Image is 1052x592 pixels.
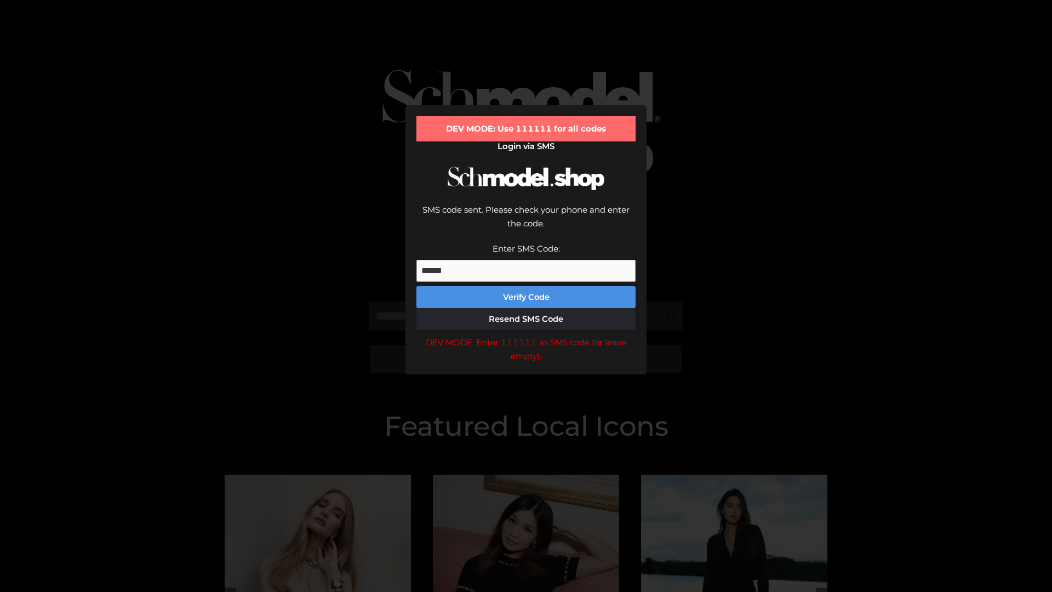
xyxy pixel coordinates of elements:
img: Schmodel Logo [444,157,608,200]
label: Enter SMS Code: [493,243,560,254]
button: Resend SMS Code [416,308,636,330]
div: SMS code sent. Please check your phone and enter the code. [416,203,636,242]
div: DEV MODE: Use 111111 for all codes [416,116,636,141]
h2: Login via SMS [416,141,636,151]
div: DEV MODE: Enter 111111 as SMS code (or leave empty). [416,335,636,363]
button: Verify Code [416,286,636,308]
